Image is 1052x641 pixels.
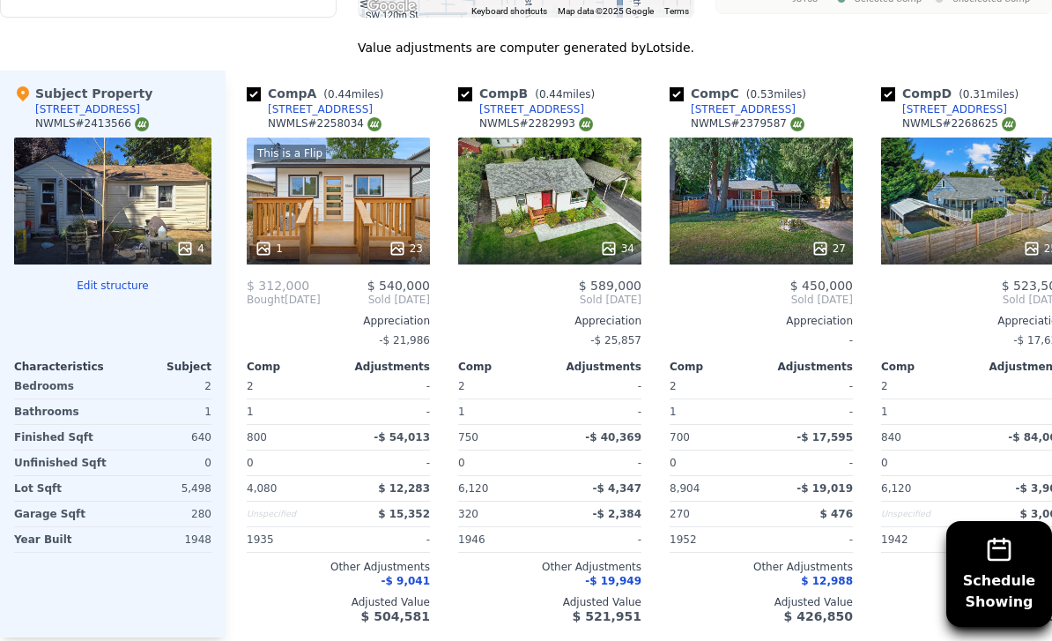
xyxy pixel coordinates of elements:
[670,293,853,307] span: Sold [DATE]
[342,527,430,552] div: -
[247,502,335,526] div: Unspecified
[116,425,211,450] div: 640
[881,457,888,469] span: 0
[247,102,373,116] a: [STREET_ADDRESS]
[14,399,109,424] div: Bathrooms
[14,527,109,552] div: Year Built
[553,527,641,552] div: -
[471,5,547,18] button: Keyboard shortcuts
[247,293,321,307] div: [DATE]
[338,360,430,374] div: Adjustments
[585,575,641,587] span: -$ 19,949
[479,116,593,131] div: NWMLS # 2282993
[670,314,853,328] div: Appreciation
[550,360,641,374] div: Adjustments
[14,425,109,450] div: Finished Sqft
[14,279,211,293] button: Edit structure
[579,279,641,293] span: $ 589,000
[247,431,267,443] span: 800
[664,6,689,16] a: Terms
[881,431,901,443] span: 840
[254,145,326,162] div: This is a Flip
[579,117,593,131] img: NWMLS Logo
[389,240,423,257] div: 23
[553,374,641,399] div: -
[558,6,654,16] span: Map data ©2025 Google
[342,374,430,399] div: -
[458,360,550,374] div: Comp
[458,482,488,495] span: 6,120
[790,117,804,131] img: NWMLS Logo
[367,117,382,131] img: NWMLS Logo
[819,508,853,520] span: $ 476
[765,527,853,552] div: -
[268,116,382,131] div: NWMLS # 2258034
[247,482,277,495] span: 4,080
[670,508,690,520] span: 270
[590,334,641,347] span: -$ 25,857
[378,508,430,520] span: $ 15,352
[811,240,846,257] div: 27
[35,116,149,131] div: NWMLS # 2413566
[761,360,853,374] div: Adjustments
[670,102,796,116] a: [STREET_ADDRESS]
[881,102,1007,116] a: [STREET_ADDRESS]
[247,314,430,328] div: Appreciation
[14,374,109,399] div: Bedrooms
[796,431,853,443] span: -$ 17,595
[247,293,285,307] span: Bought
[247,399,335,424] div: 1
[374,431,430,443] span: -$ 54,013
[881,85,1026,102] div: Comp D
[881,482,911,495] span: 6,120
[116,527,211,552] div: 1948
[528,88,602,101] span: ( miles)
[382,575,430,587] span: -$ 9,041
[790,279,853,293] span: $ 450,000
[670,399,758,424] div: 1
[750,88,774,101] span: 0.53
[247,527,335,552] div: 1935
[379,334,430,347] span: -$ 21,986
[458,102,584,116] a: [STREET_ADDRESS]
[902,102,1007,116] div: [STREET_ADDRESS]
[247,595,430,609] div: Adjusted Value
[135,117,149,131] img: NWMLS Logo
[35,102,140,116] div: [STREET_ADDRESS]
[670,595,853,609] div: Adjusted Value
[342,399,430,424] div: -
[14,360,113,374] div: Characteristics
[784,609,853,623] span: $ 426,850
[361,609,430,623] span: $ 504,581
[113,360,211,374] div: Subject
[801,575,853,587] span: $ 12,988
[116,476,211,501] div: 5,498
[116,399,211,424] div: 1
[14,451,109,475] div: Unfinished Sqft
[367,279,430,293] span: $ 540,000
[670,560,853,574] div: Other Adjustments
[670,527,758,552] div: 1952
[585,431,641,443] span: -$ 40,369
[316,88,390,101] span: ( miles)
[765,374,853,399] div: -
[881,399,969,424] div: 1
[553,451,641,475] div: -
[116,502,211,526] div: 280
[247,360,338,374] div: Comp
[670,457,677,469] span: 0
[247,457,254,469] span: 0
[247,85,390,102] div: Comp A
[14,502,109,526] div: Garage Sqft
[952,88,1026,101] span: ( miles)
[176,240,204,257] div: 4
[458,457,465,469] span: 0
[573,609,641,623] span: $ 521,951
[321,293,430,307] span: Sold [DATE]
[458,293,641,307] span: Sold [DATE]
[458,431,478,443] span: 750
[881,527,969,552] div: 1942
[670,360,761,374] div: Comp
[670,380,677,392] span: 2
[458,314,641,328] div: Appreciation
